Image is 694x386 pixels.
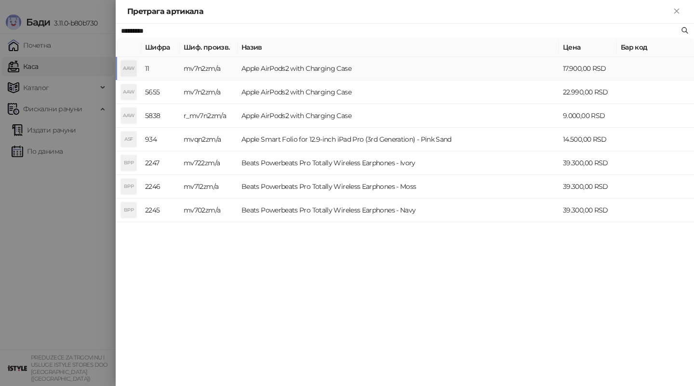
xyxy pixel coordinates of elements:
div: AAW [121,84,136,100]
td: Apple AirPods2 with Charging Case [238,57,559,80]
th: Цена [559,38,617,57]
td: Beats Powerbeats Pro Totally Wireless Earphones - Ivory [238,151,559,175]
td: 11 [141,57,180,80]
td: mvqn2zm/a [180,128,238,151]
td: Beats Powerbeats Pro Totally Wireless Earphones - Navy [238,199,559,222]
td: mv7n2zm/a [180,57,238,80]
td: 17.900,00 RSD [559,57,617,80]
div: AAW [121,61,136,76]
td: mv722zm/a [180,151,238,175]
td: 2247 [141,151,180,175]
td: 14.500,00 RSD [559,128,617,151]
td: Beats Powerbeats Pro Totally Wireless Earphones - Moss [238,175,559,199]
td: 39.300,00 RSD [559,175,617,199]
td: 39.300,00 RSD [559,199,617,222]
th: Шифра [141,38,180,57]
td: Apple Smart Folio for 12.9-inch iPad Pro (3rd Generation) - Pink Sand [238,128,559,151]
div: AAW [121,108,136,123]
td: Apple AirPods2 with Charging Case [238,104,559,128]
td: 2245 [141,199,180,222]
th: Шиф. произв. [180,38,238,57]
th: Бар код [617,38,694,57]
div: ASF [121,132,136,147]
td: mv702zm/a [180,199,238,222]
td: 2246 [141,175,180,199]
th: Назив [238,38,559,57]
td: 5838 [141,104,180,128]
td: 5655 [141,80,180,104]
div: Претрага артикала [127,6,671,17]
td: Apple AirPods2 with Charging Case [238,80,559,104]
td: 934 [141,128,180,151]
div: BPP [121,155,136,171]
button: Close [671,6,682,17]
div: BPP [121,179,136,194]
td: 39.300,00 RSD [559,151,617,175]
td: mv712zm/a [180,175,238,199]
div: BPP [121,202,136,218]
td: mv7n2zm/a [180,80,238,104]
td: 22.990,00 RSD [559,80,617,104]
td: r_mv7n2zm/a [180,104,238,128]
td: 9.000,00 RSD [559,104,617,128]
